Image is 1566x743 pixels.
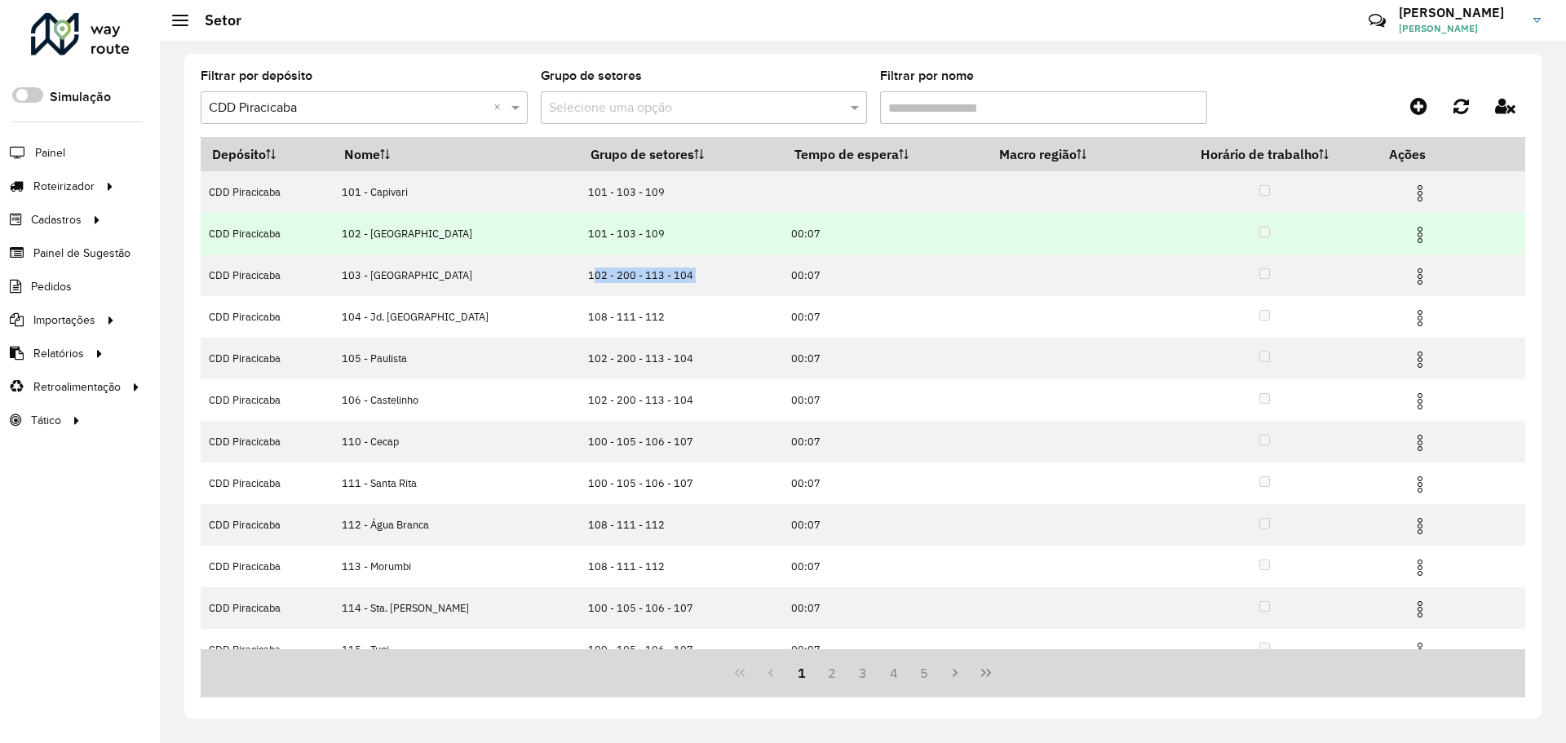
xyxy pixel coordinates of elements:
[783,296,988,338] td: 00:07
[816,657,847,688] button: 2
[31,278,72,295] span: Pedidos
[579,462,783,504] td: 100 - 105 - 106 - 107
[201,171,334,213] td: CDD Piracicaba
[201,379,334,421] td: CDD Piracicaba
[334,462,580,504] td: 111 - Santa Rita
[334,546,580,587] td: 113 - Morumbi
[783,421,988,462] td: 00:07
[35,144,65,161] span: Painel
[783,213,988,254] td: 00:07
[334,421,580,462] td: 110 - Cecap
[783,338,988,379] td: 00:07
[878,657,909,688] button: 4
[334,379,580,421] td: 106 - Castelinho
[334,213,580,254] td: 102 - [GEOGRAPHIC_DATA]
[201,338,334,379] td: CDD Piracicaba
[33,312,95,329] span: Importações
[334,338,580,379] td: 105 - Paulista
[940,657,971,688] button: Next Page
[50,87,111,107] label: Simulação
[971,657,1002,688] button: Last Page
[201,462,334,504] td: CDD Piracicaba
[201,254,334,296] td: CDD Piracicaba
[786,657,817,688] button: 1
[579,421,783,462] td: 100 - 105 - 106 - 107
[579,629,783,670] td: 100 - 105 - 106 - 107
[31,211,82,228] span: Cadastros
[541,66,642,86] label: Grupo de setores
[201,296,334,338] td: CDD Piracicaba
[579,296,783,338] td: 108 - 111 - 112
[579,338,783,379] td: 102 - 200 - 113 - 104
[334,254,580,296] td: 103 - [GEOGRAPHIC_DATA]
[579,137,783,171] th: Grupo de setores
[579,379,783,421] td: 102 - 200 - 113 - 104
[783,546,988,587] td: 00:07
[188,11,241,29] h2: Setor
[201,504,334,546] td: CDD Piracicaba
[909,657,940,688] button: 5
[31,412,61,429] span: Tático
[33,178,95,195] span: Roteirizador
[1399,21,1521,36] span: [PERSON_NAME]
[33,245,130,262] span: Painel de Sugestão
[201,421,334,462] td: CDD Piracicaba
[579,587,783,629] td: 100 - 105 - 106 - 107
[201,137,334,171] th: Depósito
[579,254,783,296] td: 102 - 200 - 113 - 104
[1378,137,1475,171] th: Ações
[334,587,580,629] td: 114 - Sta. [PERSON_NAME]
[783,137,988,171] th: Tempo de espera
[334,171,580,213] td: 101 - Capivari
[493,98,507,117] span: Clear all
[1152,137,1378,171] th: Horário de trabalho
[33,378,121,396] span: Retroalimentação
[334,504,580,546] td: 112 - Água Branca
[201,587,334,629] td: CDD Piracicaba
[334,296,580,338] td: 104 - Jd. [GEOGRAPHIC_DATA]
[579,171,783,213] td: 101 - 103 - 109
[847,657,878,688] button: 3
[201,629,334,670] td: CDD Piracicaba
[579,504,783,546] td: 108 - 111 - 112
[334,629,580,670] td: 115 - Tupi
[334,137,580,171] th: Nome
[201,546,334,587] td: CDD Piracicaba
[783,254,988,296] td: 00:07
[1360,3,1395,38] a: Contato Rápido
[783,504,988,546] td: 00:07
[579,546,783,587] td: 108 - 111 - 112
[201,213,334,254] td: CDD Piracicaba
[988,137,1152,171] th: Macro região
[880,66,974,86] label: Filtrar por nome
[33,345,84,362] span: Relatórios
[579,213,783,254] td: 101 - 103 - 109
[783,587,988,629] td: 00:07
[201,66,312,86] label: Filtrar por depósito
[783,379,988,421] td: 00:07
[1399,5,1521,20] h3: [PERSON_NAME]
[783,629,988,670] td: 00:07
[783,462,988,504] td: 00:07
